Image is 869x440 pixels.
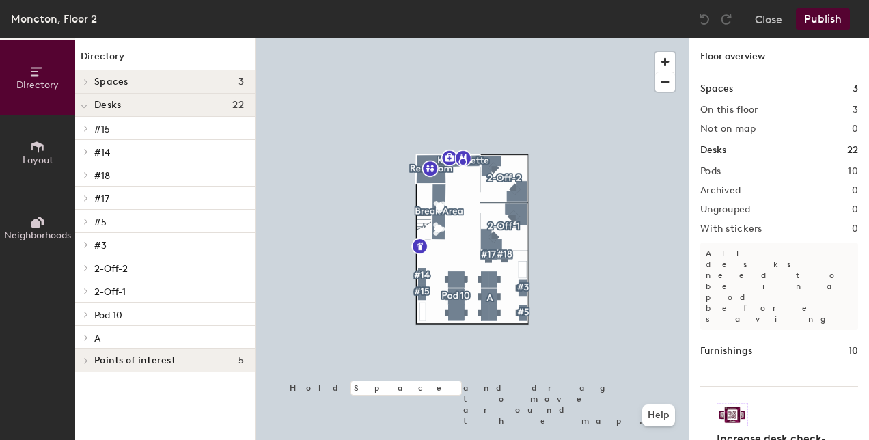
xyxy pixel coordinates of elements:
[852,204,858,215] h2: 0
[4,230,71,241] span: Neighborhoods
[717,403,748,426] img: Sticker logo
[94,263,128,275] span: 2-Off-2
[719,12,733,26] img: Redo
[94,240,107,251] span: #3
[23,154,53,166] span: Layout
[700,223,762,234] h2: With stickers
[847,143,858,158] h1: 22
[755,8,782,30] button: Close
[848,166,858,177] h2: 10
[796,8,850,30] button: Publish
[94,170,110,182] span: #18
[94,77,128,87] span: Spaces
[700,204,751,215] h2: Ungrouped
[11,10,97,27] div: Moncton, Floor 2
[853,81,858,96] h1: 3
[700,81,733,96] h1: Spaces
[94,100,121,111] span: Desks
[94,124,110,135] span: #15
[238,77,244,87] span: 3
[852,185,858,196] h2: 0
[94,147,110,159] span: #14
[700,124,756,135] h2: Not on map
[232,100,244,111] span: 22
[16,79,59,91] span: Directory
[94,217,107,228] span: #5
[852,124,858,135] h2: 0
[689,38,869,70] h1: Floor overview
[238,355,244,366] span: 5
[642,404,675,426] button: Help
[94,193,109,205] span: #17
[700,105,758,115] h2: On this floor
[700,344,752,359] h1: Furnishings
[94,286,126,298] span: 2-Off-1
[853,105,858,115] h2: 3
[698,12,711,26] img: Undo
[849,344,858,359] h1: 10
[700,143,726,158] h1: Desks
[94,333,100,344] span: A
[700,166,721,177] h2: Pods
[700,243,858,330] p: All desks need to be in a pod before saving
[94,310,122,321] span: Pod 10
[94,355,176,366] span: Points of interest
[852,223,858,234] h2: 0
[75,49,255,70] h1: Directory
[700,185,741,196] h2: Archived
